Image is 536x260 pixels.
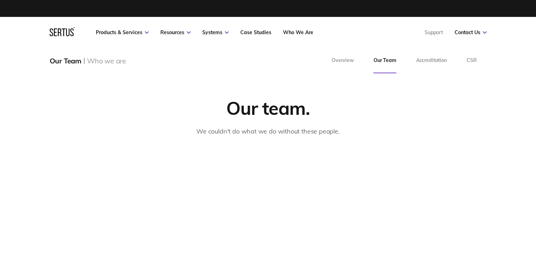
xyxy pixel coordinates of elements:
[96,29,149,36] a: Products & Services
[283,29,313,36] a: Who We Are
[240,29,271,36] a: Case Studies
[202,29,229,36] a: Systems
[87,56,126,65] div: Who we are
[160,29,191,36] a: Resources
[425,29,443,36] a: Support
[406,48,457,73] a: Accreditation
[50,56,81,65] div: Our Team
[196,126,340,137] p: We couldn't do what we do without these people.
[455,29,487,36] a: Contact Us
[226,97,310,119] div: Our team.
[322,48,364,73] a: Overview
[457,48,487,73] a: CSR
